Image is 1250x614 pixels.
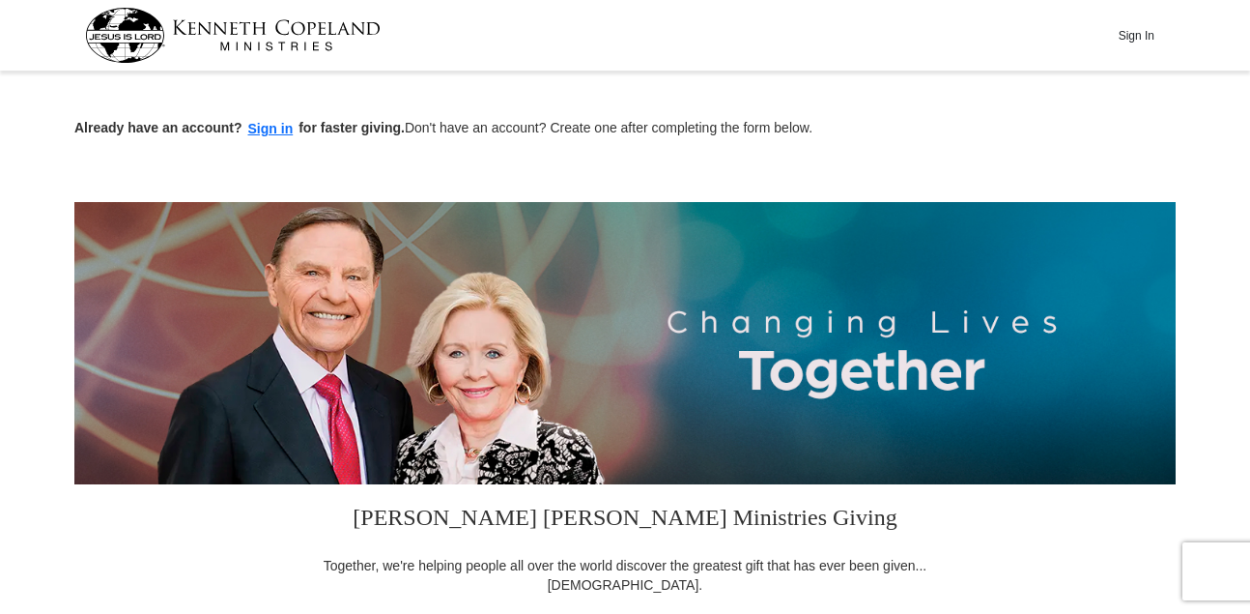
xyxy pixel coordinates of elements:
h3: [PERSON_NAME] [PERSON_NAME] Ministries Giving [311,484,939,556]
button: Sign in [242,118,299,140]
button: Sign In [1107,20,1165,50]
p: Don't have an account? Create one after completing the form below. [74,118,1176,140]
div: Together, we're helping people all over the world discover the greatest gift that has ever been g... [311,556,939,595]
img: kcm-header-logo.svg [85,8,381,63]
strong: Already have an account? for faster giving. [74,120,405,135]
